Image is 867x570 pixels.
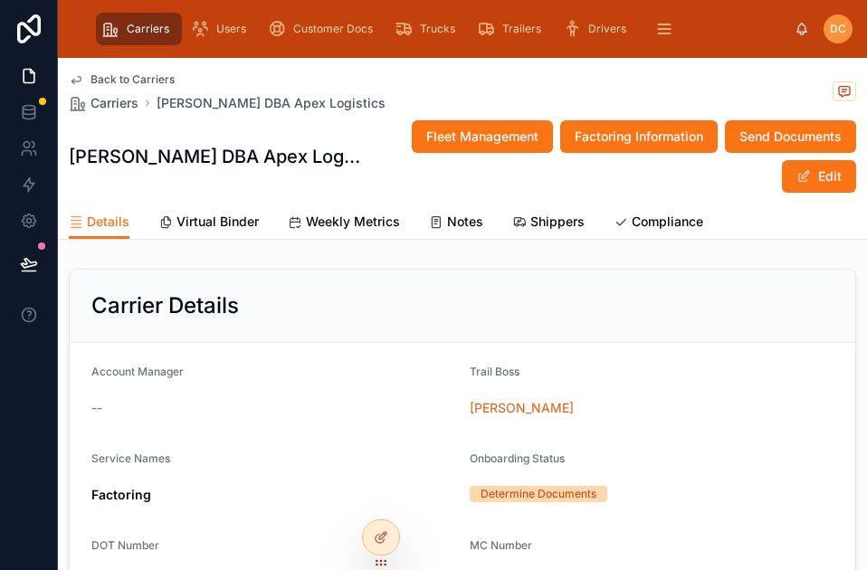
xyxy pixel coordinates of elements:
[470,538,532,552] span: MC Number
[389,13,468,45] a: Trucks
[420,22,455,36] span: Trucks
[782,160,856,193] button: Edit
[69,144,362,169] h1: [PERSON_NAME] DBA Apex Logistics
[262,13,386,45] a: Customer Docs
[87,213,129,231] span: Details
[429,205,483,242] a: Notes
[412,120,553,153] button: Fleet Management
[91,538,159,552] span: DOT Number
[69,94,138,112] a: Carriers
[447,213,483,231] span: Notes
[725,120,856,153] button: Send Documents
[91,72,175,87] span: Back to Carriers
[470,399,574,417] a: [PERSON_NAME]
[157,94,386,112] a: [PERSON_NAME] DBA Apex Logistics
[426,128,538,146] span: Fleet Management
[127,22,169,36] span: Carriers
[614,205,703,242] a: Compliance
[306,213,400,231] span: Weekly Metrics
[186,13,259,45] a: Users
[216,22,246,36] span: Users
[470,451,565,465] span: Onboarding Status
[512,205,585,242] a: Shippers
[176,213,259,231] span: Virtual Binder
[293,22,373,36] span: Customer Docs
[288,205,400,242] a: Weekly Metrics
[470,365,519,378] span: Trail Boss
[481,486,596,502] div: Determine Documents
[830,22,846,36] span: DC
[87,9,795,49] div: scrollable content
[91,399,102,417] span: --
[588,22,626,36] span: Drivers
[557,13,639,45] a: Drivers
[91,291,239,320] h2: Carrier Details
[69,72,175,87] a: Back to Carriers
[502,22,541,36] span: Trailers
[575,128,703,146] span: Factoring Information
[632,213,703,231] span: Compliance
[96,13,182,45] a: Carriers
[739,128,842,146] span: Send Documents
[91,365,184,378] span: Account Manager
[472,13,554,45] a: Trailers
[560,120,718,153] button: Factoring Information
[91,451,170,465] span: Service Names
[158,205,259,242] a: Virtual Binder
[530,213,585,231] span: Shippers
[91,487,151,502] strong: Factoring
[69,205,129,240] a: Details
[91,94,138,112] span: Carriers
